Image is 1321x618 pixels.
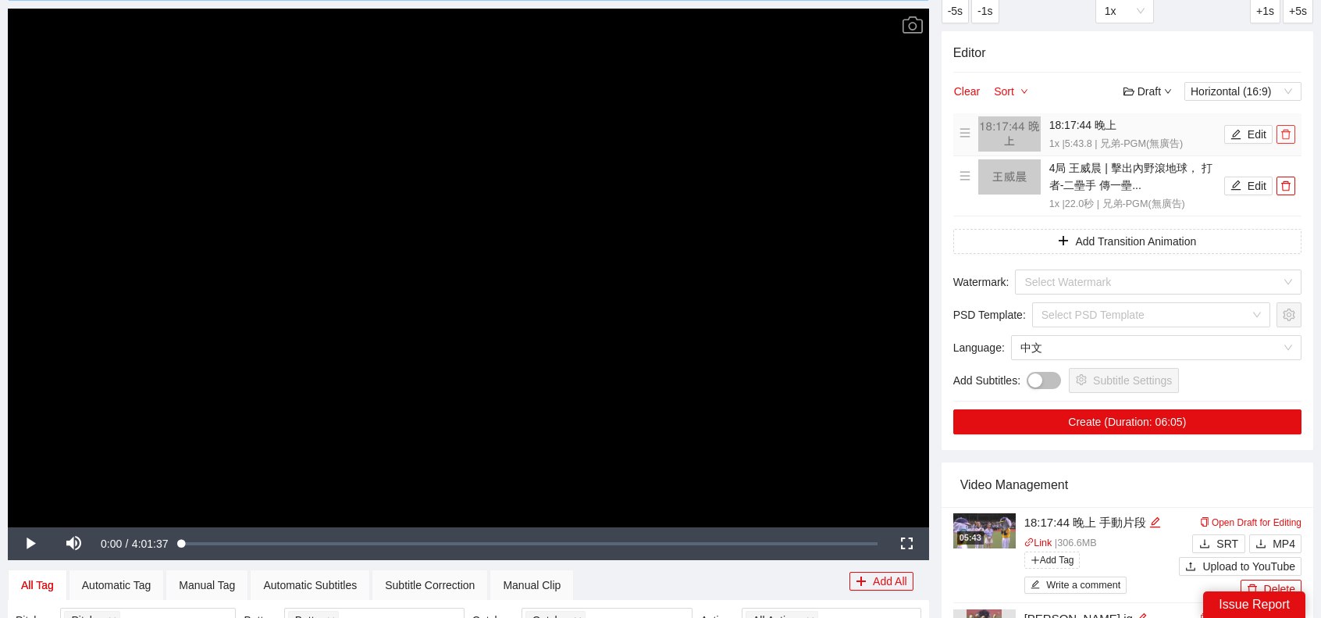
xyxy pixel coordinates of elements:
[8,527,52,560] button: Play
[953,229,1301,254] button: plusAdd Transition Animation
[948,2,963,20] span: -5s
[1024,536,1180,552] p: | 306.6 MB
[953,409,1301,434] button: Create (Duration: 06:05)
[1276,177,1295,195] button: delete
[52,527,95,560] button: Mute
[1024,577,1127,594] button: editWrite a comment
[132,538,169,550] span: 4:01:37
[1255,538,1266,551] span: download
[1020,88,1028,97] span: down
[1199,538,1210,551] span: download
[1202,558,1295,575] span: Upload to YouTube
[1277,180,1294,191] span: delete
[957,531,984,545] div: 05:43
[1256,2,1274,20] span: +1s
[1277,129,1294,140] span: delete
[1024,552,1081,569] span: Add Tag
[1224,177,1273,195] button: editEdit
[993,82,1029,101] button: Sortdown
[1024,513,1180,532] div: 18:17:44 晚上 手動片段
[263,577,357,594] div: Automatic Subtitles
[1273,535,1295,552] span: MP4
[849,572,913,591] button: plusAdd All
[1149,516,1161,528] span: edit
[1203,591,1305,618] div: Issue Report
[1049,137,1220,152] p: 1x | 5:43.8 | 兄弟-PGM(無廣告)
[953,306,1026,323] span: PSD Template :
[1020,336,1292,359] span: 中文
[1149,513,1161,532] div: Edit
[126,538,129,550] span: /
[953,82,981,101] button: Clear
[21,577,54,594] div: All Tag
[1049,159,1220,194] h4: 4局 王威晨 | 擊出內野滾地球， 打者-二壘手 傳一壘...
[953,513,1016,548] img: b1069f61-a931-4f07-8e8b-6f35e320a07e.jpg
[1289,2,1307,20] span: +5s
[885,527,929,560] button: Fullscreen
[856,576,867,588] span: plus
[1241,580,1301,598] button: deleteDelete
[101,538,122,550] span: 0:00
[1249,534,1301,553] button: downloadMP4
[1230,129,1241,141] span: edit
[1049,116,1220,134] h4: 18:17:44 晚上
[179,577,235,594] div: Manual Tag
[1031,580,1041,591] span: edit
[1164,88,1172,95] span: down
[1179,557,1301,576] button: uploadUpload to YouTube
[960,463,1294,507] div: Video Management
[1224,125,1273,144] button: editEdit
[1123,86,1134,97] span: folder-open
[1247,584,1258,596] span: delete
[953,372,1020,389] span: Add Subtitles :
[1191,83,1295,100] span: Horizontal (16:9)
[1200,517,1301,528] a: Open Draft for Editing
[1276,302,1301,327] button: setting
[1200,517,1209,527] span: copy
[503,577,561,594] div: Manual Clip
[1185,561,1196,573] span: upload
[385,577,475,594] div: Subtitle Correction
[1024,538,1052,548] a: linkLink
[8,9,929,527] div: Video Player
[953,43,1301,63] h4: Editor
[960,170,970,181] span: menu
[82,577,151,594] div: Automatic Tag
[1058,235,1069,248] span: plus
[1031,555,1040,565] span: plus
[953,273,1009,291] span: Watermark :
[1276,125,1295,144] button: delete
[977,2,992,20] span: -1s
[1123,83,1172,100] div: Draft
[1216,535,1238,552] span: SRT
[978,116,1041,152] img: 160x90.png
[1230,180,1241,192] span: edit
[1049,197,1220,213] p: 1x | 22.0 秒 | 兄弟-PGM(無廣告)
[1024,538,1034,548] span: link
[960,127,970,138] span: menu
[953,339,1005,356] span: Language :
[1192,534,1245,553] button: downloadSRT
[978,159,1041,195] img: 160x90.png
[1069,368,1179,393] button: settingSubtitle Settings
[182,542,878,545] div: Progress Bar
